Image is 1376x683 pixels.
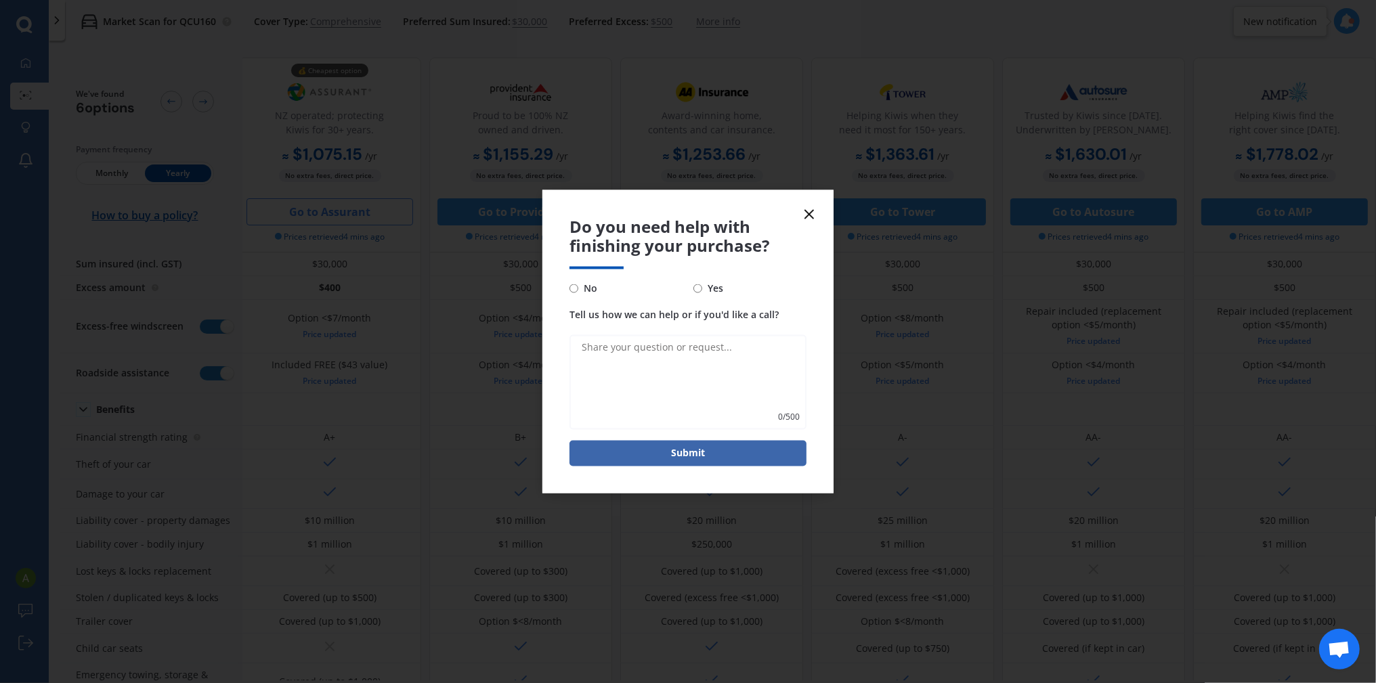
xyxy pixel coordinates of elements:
[693,284,702,292] input: Yes
[569,217,807,256] span: Do you need help with finishing your purchase?
[569,441,807,466] button: Submit
[569,308,779,321] span: Tell us how we can help or if you'd like a call?
[578,280,597,296] span: No
[1319,629,1360,669] div: Open chat
[569,284,578,292] input: No
[702,280,723,296] span: Yes
[778,411,800,424] span: 0 / 500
